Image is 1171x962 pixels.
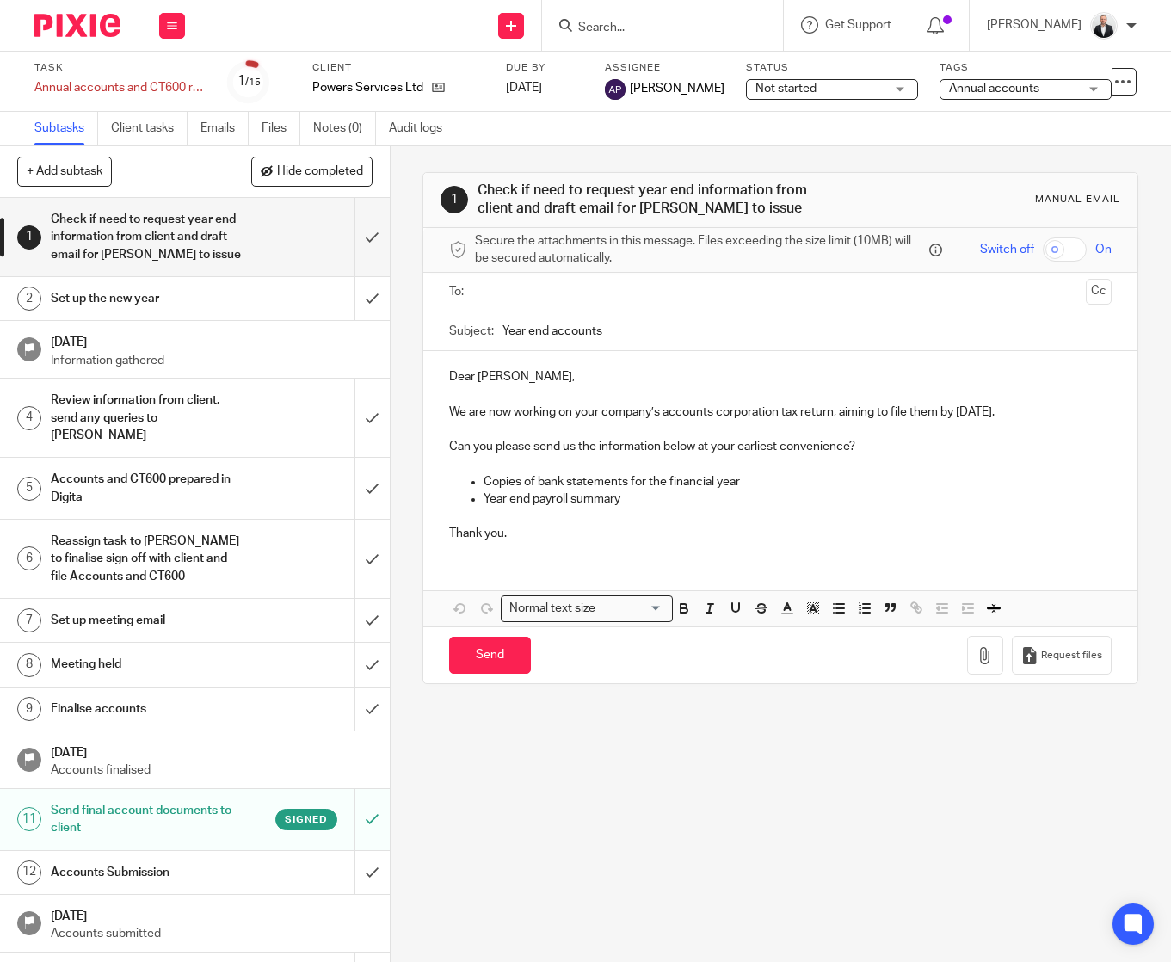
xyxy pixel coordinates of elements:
[285,812,328,827] span: Signed
[51,762,373,779] p: Accounts finalised
[17,406,41,430] div: 4
[51,860,242,885] h1: Accounts Submission
[506,61,583,75] label: Due by
[605,61,724,75] label: Assignee
[746,61,918,75] label: Status
[1012,636,1112,675] button: Request files
[34,61,206,75] label: Task
[576,21,731,36] input: Search
[601,600,663,618] input: Search for option
[17,653,41,677] div: 8
[478,182,817,219] h1: Check if need to request year end information from client and draft email for [PERSON_NAME] to issue
[51,651,242,677] h1: Meeting held
[17,697,41,721] div: 9
[51,330,373,351] h1: [DATE]
[449,637,531,674] input: Send
[17,608,41,632] div: 7
[34,14,120,37] img: Pixie
[389,112,455,145] a: Audit logs
[34,79,206,96] div: Annual accounts and CT600 return
[449,283,468,300] label: To:
[484,473,1112,490] p: Copies of bank statements for the financial year
[51,207,242,268] h1: Check if need to request year end information from client and draft email for [PERSON_NAME] to issue
[312,61,484,75] label: Client
[987,16,1082,34] p: [PERSON_NAME]
[1095,241,1112,258] span: On
[245,77,261,87] small: /15
[484,490,1112,508] p: Year end payroll summary
[17,225,41,250] div: 1
[312,79,423,96] p: Powers Services Ltd
[277,165,363,179] span: Hide completed
[51,286,242,311] h1: Set up the new year
[51,925,373,942] p: Accounts submitted
[475,232,924,268] span: Secure the attachments in this message. Files exceeding the size limit (10MB) will be secured aut...
[17,157,112,186] button: + Add subtask
[17,477,41,501] div: 5
[506,82,542,94] span: [DATE]
[17,807,41,831] div: 11
[17,546,41,570] div: 6
[449,438,1112,455] p: Can you please send us the information below at your earliest convenience?
[34,112,98,145] a: Subtasks
[51,696,242,722] h1: Finalise accounts
[111,112,188,145] a: Client tasks
[51,528,242,589] h1: Reassign task to [PERSON_NAME] to finalise sign off with client and file Accounts and CT600
[262,112,300,145] a: Files
[449,323,494,340] label: Subject:
[449,368,1112,385] p: Dear [PERSON_NAME],
[51,352,373,369] p: Information gathered
[1041,649,1102,663] span: Request files
[51,798,242,842] h1: Send final account documents to client
[449,525,1112,542] p: Thank you.
[51,607,242,633] h1: Set up meeting email
[51,740,373,762] h1: [DATE]
[630,80,724,97] span: [PERSON_NAME]
[501,595,673,622] div: Search for option
[1086,279,1112,305] button: Cc
[605,79,626,100] img: svg%3E
[940,61,1112,75] label: Tags
[251,157,373,186] button: Hide completed
[313,112,376,145] a: Notes (0)
[441,186,468,213] div: 1
[755,83,817,95] span: Not started
[51,903,373,925] h1: [DATE]
[949,83,1039,95] span: Annual accounts
[17,860,41,885] div: 12
[51,466,242,510] h1: Accounts and CT600 prepared in Digita
[237,71,261,91] div: 1
[200,112,249,145] a: Emails
[449,404,1112,421] p: We are now working on your company’s accounts corporation tax return, aiming to file them by [DATE].
[17,287,41,311] div: 2
[980,241,1034,258] span: Switch off
[1035,193,1120,207] div: Manual email
[505,600,599,618] span: Normal text size
[1090,12,1118,40] img: _SKY9589-Edit-2.jpeg
[51,387,242,448] h1: Review information from client, send any queries to [PERSON_NAME]
[825,19,891,31] span: Get Support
